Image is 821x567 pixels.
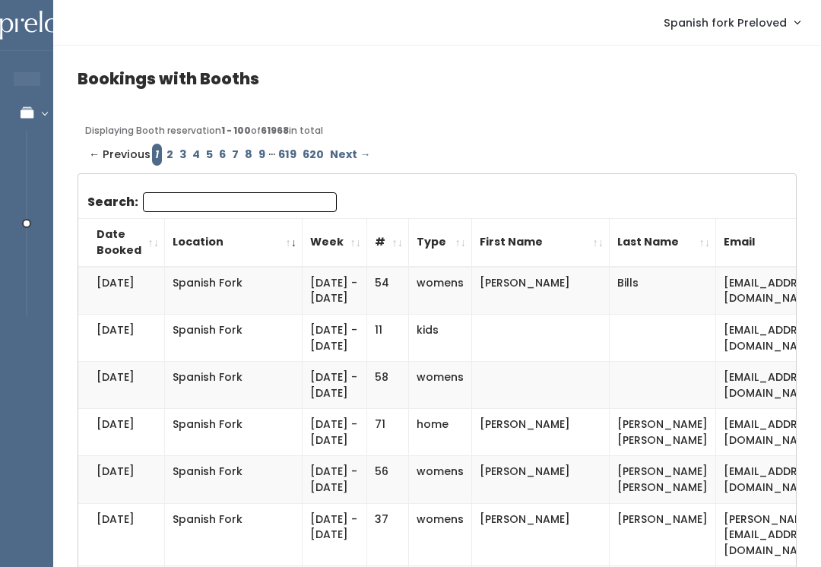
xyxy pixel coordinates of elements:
[87,192,337,212] label: Search:
[409,409,472,456] td: home
[472,503,610,566] td: [PERSON_NAME]
[472,456,610,503] td: [PERSON_NAME]
[216,144,229,166] a: Page 6
[300,144,327,166] a: Page 620
[85,124,789,138] div: Displaying Booth reservation of in total
[261,124,289,137] b: 61968
[610,409,716,456] td: [PERSON_NAME] [PERSON_NAME]
[78,362,165,409] td: [DATE]
[165,362,303,409] td: Spanish Fork
[610,267,716,315] td: Bills
[610,218,716,267] th: Last Name: activate to sort column ascending
[648,6,815,39] a: Spanish fork Preloved
[176,144,189,166] a: Page 3
[303,315,367,362] td: [DATE] - [DATE]
[165,218,303,267] th: Location: activate to sort column ascending
[189,144,203,166] a: Page 4
[367,456,409,503] td: 56
[327,144,373,166] a: Next →
[303,218,367,267] th: Week: activate to sort column ascending
[255,144,268,166] a: Page 9
[409,315,472,362] td: kids
[163,144,176,166] a: Page 2
[409,362,472,409] td: womens
[78,409,165,456] td: [DATE]
[409,456,472,503] td: womens
[409,218,472,267] th: Type: activate to sort column ascending
[78,503,165,566] td: [DATE]
[409,503,472,566] td: womens
[303,362,367,409] td: [DATE] - [DATE]
[367,315,409,362] td: 11
[143,192,337,212] input: Search:
[367,267,409,315] td: 54
[78,315,165,362] td: [DATE]
[78,267,165,315] td: [DATE]
[367,503,409,566] td: 37
[303,456,367,503] td: [DATE] - [DATE]
[409,267,472,315] td: womens
[472,409,610,456] td: [PERSON_NAME]
[165,267,303,315] td: Spanish Fork
[367,362,409,409] td: 58
[472,218,610,267] th: First Name: activate to sort column ascending
[152,144,162,166] em: Page 1
[221,124,251,137] b: 1 - 100
[85,144,789,166] div: Pagination
[367,409,409,456] td: 71
[610,503,716,566] td: [PERSON_NAME]
[165,409,303,456] td: Spanish Fork
[165,503,303,566] td: Spanish Fork
[268,144,275,166] span: …
[303,267,367,315] td: [DATE] - [DATE]
[472,267,610,315] td: [PERSON_NAME]
[78,456,165,503] td: [DATE]
[610,456,716,503] td: [PERSON_NAME] [PERSON_NAME]
[78,218,165,267] th: Date Booked: activate to sort column ascending
[242,144,255,166] a: Page 8
[165,456,303,503] td: Spanish Fork
[78,70,797,87] h4: Bookings with Booths
[165,315,303,362] td: Spanish Fork
[203,144,216,166] a: Page 5
[275,144,300,166] a: Page 619
[229,144,242,166] a: Page 7
[89,144,151,166] span: ← Previous
[303,409,367,456] td: [DATE] - [DATE]
[664,14,787,31] span: Spanish fork Preloved
[367,218,409,267] th: #: activate to sort column ascending
[303,503,367,566] td: [DATE] - [DATE]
